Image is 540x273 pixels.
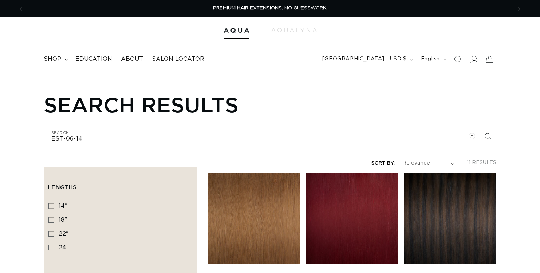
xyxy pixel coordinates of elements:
[371,161,395,166] label: Sort by:
[147,51,209,67] a: Salon Locator
[48,171,193,197] summary: Lengths (0 selected)
[318,52,417,66] button: [GEOGRAPHIC_DATA] | USD $
[152,55,204,63] span: Salon Locator
[13,2,29,16] button: Previous announcement
[421,55,440,63] span: English
[224,28,249,33] img: Aqua Hair Extensions
[450,51,466,67] summary: Search
[59,245,69,250] span: 24"
[39,51,71,67] summary: shop
[59,217,67,223] span: 18"
[44,92,496,117] h1: Search results
[71,51,117,67] a: Education
[75,55,112,63] span: Education
[511,2,527,16] button: Next announcement
[48,184,76,190] span: Lengths
[59,231,68,237] span: 22"
[417,52,450,66] button: English
[44,55,61,63] span: shop
[59,203,67,209] span: 14"
[121,55,143,63] span: About
[271,28,317,32] img: aqualyna.com
[480,128,496,144] button: Search
[213,6,327,11] span: PREMIUM HAIR EXTENSIONS. NO GUESSWORK.
[464,128,480,144] button: Clear search term
[467,160,496,165] span: 11 results
[117,51,147,67] a: About
[322,55,407,63] span: [GEOGRAPHIC_DATA] | USD $
[44,128,496,145] input: Search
